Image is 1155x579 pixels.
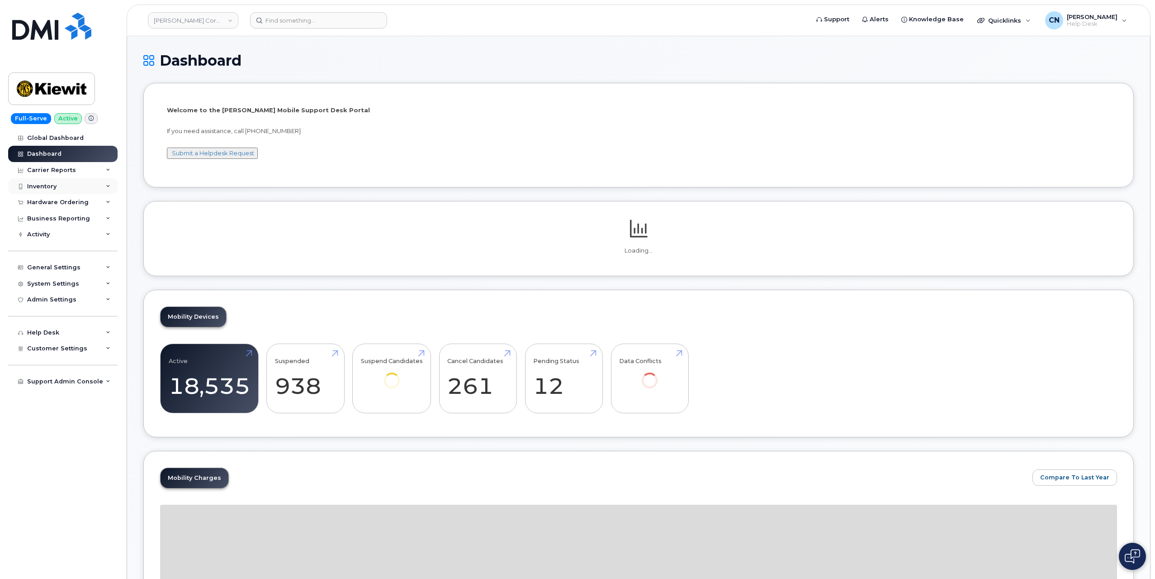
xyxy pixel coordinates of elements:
a: Submit a Helpdesk Request [172,149,254,157]
h1: Dashboard [143,53,1134,68]
button: Submit a Helpdesk Request [167,148,258,159]
a: Suspended 938 [275,349,336,408]
a: Pending Status 12 [533,349,594,408]
p: Welcome to the [PERSON_NAME] Mobile Support Desk Portal [167,106,1110,115]
a: Mobility Charges [161,468,228,488]
p: If you need assistance, call [PHONE_NUMBER] [167,127,1110,135]
button: Compare To Last Year [1032,469,1117,486]
a: Data Conflicts [619,349,680,401]
a: Mobility Devices [161,307,226,327]
p: Loading... [160,247,1117,255]
a: Cancel Candidates 261 [447,349,508,408]
img: Open chat [1125,549,1140,564]
span: Compare To Last Year [1040,473,1109,482]
a: Suspend Candidates [361,349,423,401]
a: Active 18,535 [169,349,250,408]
